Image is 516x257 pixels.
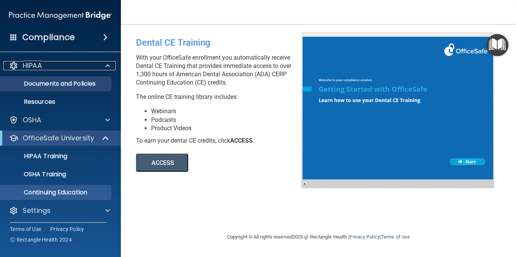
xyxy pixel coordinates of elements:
[5,171,66,178] p: OSHA Training
[5,189,108,196] p: Continuing Education
[136,54,307,87] p: With your OfficeSafe enrollment you automatically receive Dental CE Training that provides immedi...
[5,80,108,88] p: Documents and Policies
[349,234,379,240] a: Privacy Policy
[381,234,410,240] a: Terms of Use
[22,32,75,43] h4: Compliance
[9,134,110,143] a: OfficeSafe University
[384,203,507,234] iframe: Drift Widget Chat Controller
[136,32,307,54] div: Dental CE Training
[230,137,253,144] b: ACCESS
[151,107,307,115] li: Webinars
[23,206,51,215] p: Settings
[5,152,67,160] p: HIPAA Training
[136,93,307,101] p: The online CE training library includes:
[136,154,188,172] button: ACCESS
[136,137,307,145] div: To earn your dental CE credits, click .
[136,160,343,166] a: ACCESS
[10,236,72,243] span: Ⓒ Rectangle Health 2024
[181,225,456,249] div: Copyright © All rights reserved 2025 @ Rectangle Health | |
[23,115,42,125] p: OSHA
[151,124,307,132] li: Product Videos
[23,134,94,143] p: OfficeSafe University
[9,8,112,23] img: PMB logo
[10,225,41,233] a: Terms of Use
[9,206,110,215] a: Settings
[151,116,307,124] li: Podcasts
[23,61,42,70] p: HIPAA
[50,225,84,233] a: Privacy Policy
[486,34,508,56] button: Open Resource Center
[9,115,110,125] a: OSHA
[9,61,110,70] a: HIPAA
[5,98,108,106] p: Resources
